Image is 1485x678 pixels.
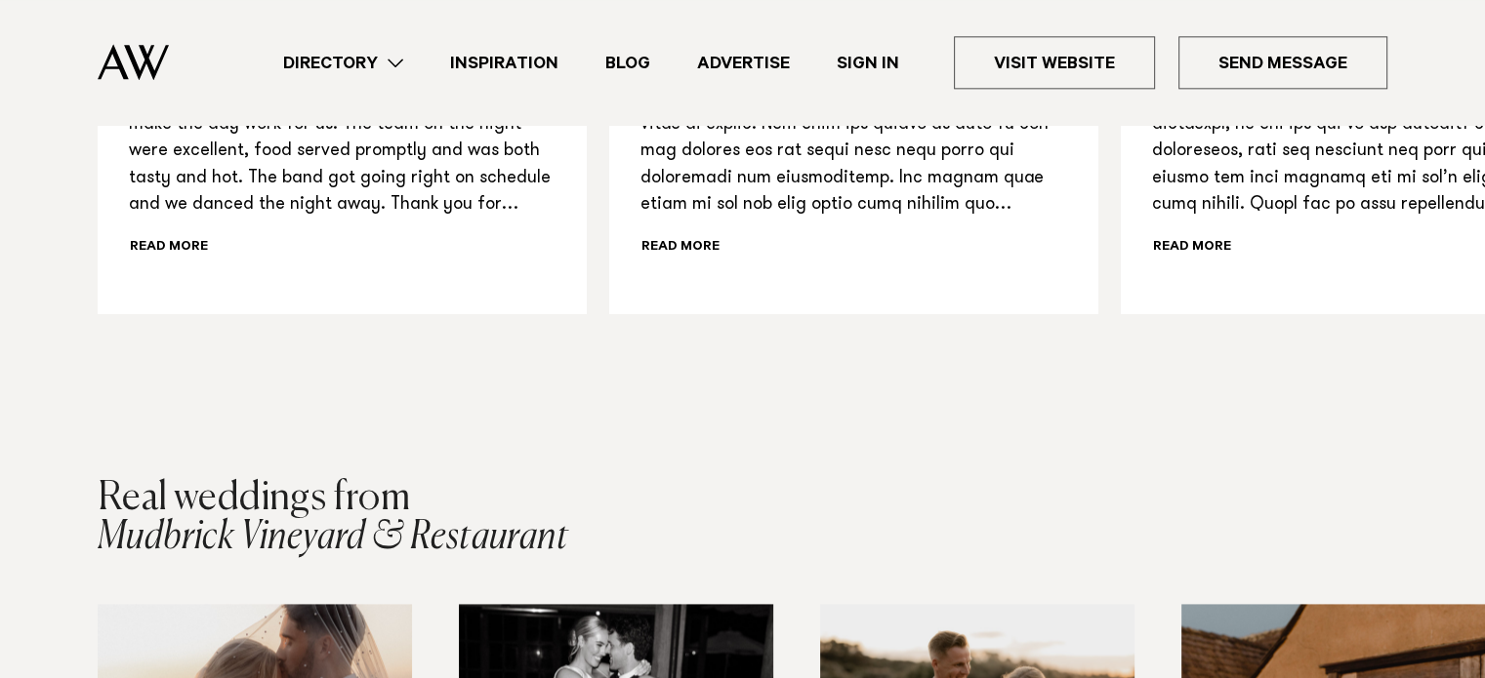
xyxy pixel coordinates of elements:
a: Sign In [813,50,923,76]
a: Blog [582,50,674,76]
a: Visit Website [954,36,1155,89]
a: Inspiration [427,50,582,76]
a: Directory [260,50,427,76]
h2: Mudbrick Vineyard & Restaurant [98,479,568,557]
a: Advertise [674,50,813,76]
a: Send Message [1178,36,1387,89]
img: Auckland Weddings Logo [98,44,169,80]
span: Real weddings from [98,479,410,518]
